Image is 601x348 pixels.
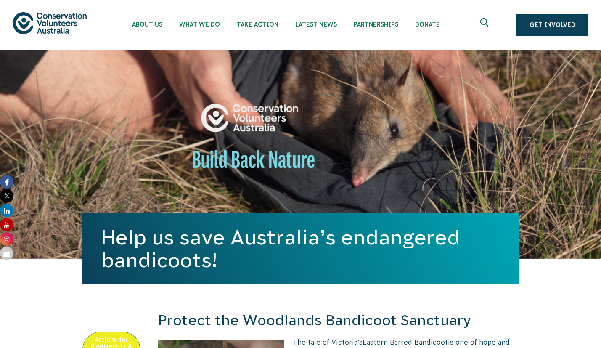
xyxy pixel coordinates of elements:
[158,311,519,331] h2: Protect the Woodlands Bandicoot Sanctuary
[132,21,162,28] span: About Us
[179,21,220,28] span: What We Do
[295,21,337,28] span: Latest News
[13,12,87,34] img: logo.svg
[354,21,398,28] span: Partnerships
[516,14,588,36] a: Get Involved
[480,18,491,32] span: Expand search box
[101,226,500,271] h1: Help us save Australia’s endangered bandicoots!
[475,15,495,35] button: Expand search box Close search box
[415,21,440,28] span: Donate
[363,338,448,346] a: Eastern Barred Bandicoot
[293,338,363,346] span: The tale of Victoria’s
[237,21,278,28] span: Take Action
